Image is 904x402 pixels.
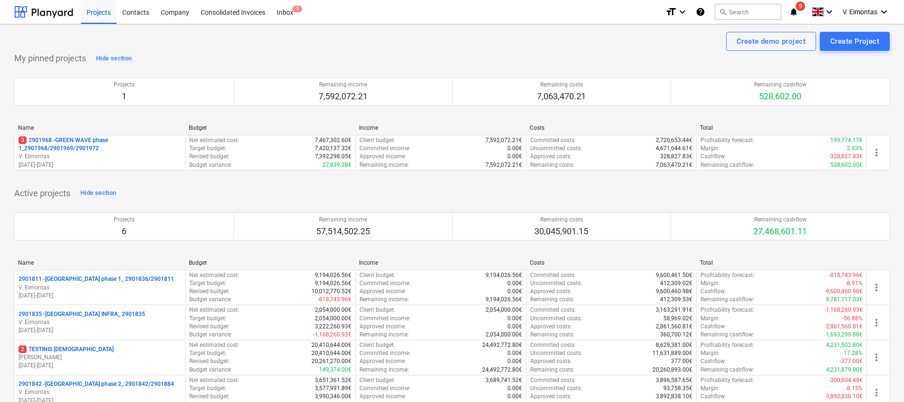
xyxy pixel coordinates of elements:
[700,296,754,304] p: Remaining cashflow :
[311,287,351,296] p: 10,012,770.52€
[189,357,230,365] p: Revised budget :
[360,331,409,339] p: Remaining income :
[878,6,890,18] i: keyboard_arrow_down
[847,144,863,153] p: 2.63%
[507,315,522,323] p: 0.00€
[189,331,232,339] p: Budget variance :
[360,323,406,331] p: Approved income :
[19,136,181,169] div: 32901968 -GREEN WAVE phase 1_2901968/2901969/2901972V. Eimontas[DATE]-[DATE]
[14,188,70,199] p: Active projects
[319,81,368,89] p: Remaining income
[656,287,692,296] p: 9,600,460.98€
[19,136,27,144] span: 3
[78,186,118,201] button: Hide section
[530,323,572,331] p: Approved costs :
[360,376,395,384] p: Client budget :
[360,153,406,161] p: Approved income :
[530,376,576,384] p: Committed costs :
[315,306,351,314] p: 2,054,000.00€
[700,153,726,161] p: Cashflow :
[830,35,879,48] div: Create Project
[19,345,27,353] span: 2
[189,144,226,153] p: Target budget :
[507,323,522,331] p: 0.00€
[530,384,582,392] p: Uncommitted costs :
[696,6,705,18] i: Knowledge base
[315,153,351,161] p: 7,392,298.05€
[700,287,726,296] p: Cashflow :
[700,279,720,287] p: Margin :
[530,136,576,144] p: Committed costs :
[114,81,135,89] p: Projects
[656,144,692,153] p: 4,671,644.61€
[652,366,692,374] p: 20,260,893.00€
[530,366,574,374] p: Remaining costs :
[189,366,232,374] p: Budget variance :
[507,153,522,161] p: 0.00€
[114,91,135,102] p: 1
[535,216,588,224] p: Remaining costs
[189,306,239,314] p: Net estimated cost :
[530,306,576,314] p: Committed costs :
[360,144,410,153] p: Committed income :
[315,315,351,323] p: 2,054,000.00€
[19,284,181,292] p: V. Eimontas
[19,380,174,388] p: 2901842 - [GEOGRAPHIC_DATA] phase 2_ 2901842/2901884
[486,161,522,169] p: 7,592,072.21€
[656,323,692,331] p: 2,861,560.81€
[856,356,904,402] iframe: Chat Widget
[313,331,351,339] p: -1,168,260.93€
[663,384,692,392] p: 93,758.35€
[189,376,239,384] p: Net estimated cost :
[700,331,754,339] p: Remaining cashflow :
[360,357,406,365] p: Approved income :
[844,349,863,357] p: 17.28%
[842,315,863,323] p: -56.88%
[507,287,522,296] p: 0.00€
[537,81,586,89] p: Remaining costs
[360,161,409,169] p: Remaining income :
[315,384,351,392] p: 3,577,991.89€
[316,226,370,237] p: 57,514,502.25
[530,161,574,169] p: Remaining costs :
[189,259,352,266] div: Budget
[843,8,877,16] span: V. Eimontas
[19,292,181,300] p: [DATE] - [DATE]
[700,144,720,153] p: Margin :
[656,306,692,314] p: 3,163,291.91€
[486,136,522,144] p: 7,592,072.21€
[656,161,692,169] p: 7,063,470.21€
[315,271,351,279] p: 9,194,026.56€
[19,275,181,299] div: 2901811 -[GEOGRAPHIC_DATA] phase 1_ 2901836/2901811V. Eimontas[DATE]-[DATE]
[322,161,351,169] p: 27,839.28€
[700,384,720,392] p: Margin :
[824,6,835,18] i: keyboard_arrow_down
[319,91,368,102] p: 7,592,072.21
[189,271,239,279] p: Net estimated cost :
[292,6,302,12] span: 1
[825,287,863,296] p: -9,600,460.98€
[360,287,406,296] p: Approved income :
[846,279,863,287] p: -8.91%
[871,352,882,363] span: more_vert
[660,296,692,304] p: 412,309.53€
[737,35,806,48] div: Create demo project
[700,392,726,401] p: Cashflow :
[486,331,522,339] p: 2,054,000.00€
[846,384,863,392] p: -8.15%
[486,376,522,384] p: 3,689,741.52€
[820,32,890,51] button: Create Project
[825,392,863,401] p: -3,892,838.10€
[189,287,230,296] p: Revised budget :
[360,306,395,314] p: Client budget :
[530,315,582,323] p: Uncommitted costs :
[189,341,239,349] p: Net estimated cost :
[829,376,863,384] p: -300,604.48€
[360,366,409,374] p: Remaining income :
[754,81,807,89] p: Remaining cashflow
[656,376,692,384] p: 3,896,587.65€
[530,331,574,339] p: Remaining costs :
[656,271,692,279] p: 9,600,461.50€
[652,349,692,357] p: 11,631,889.00€
[719,8,727,16] span: search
